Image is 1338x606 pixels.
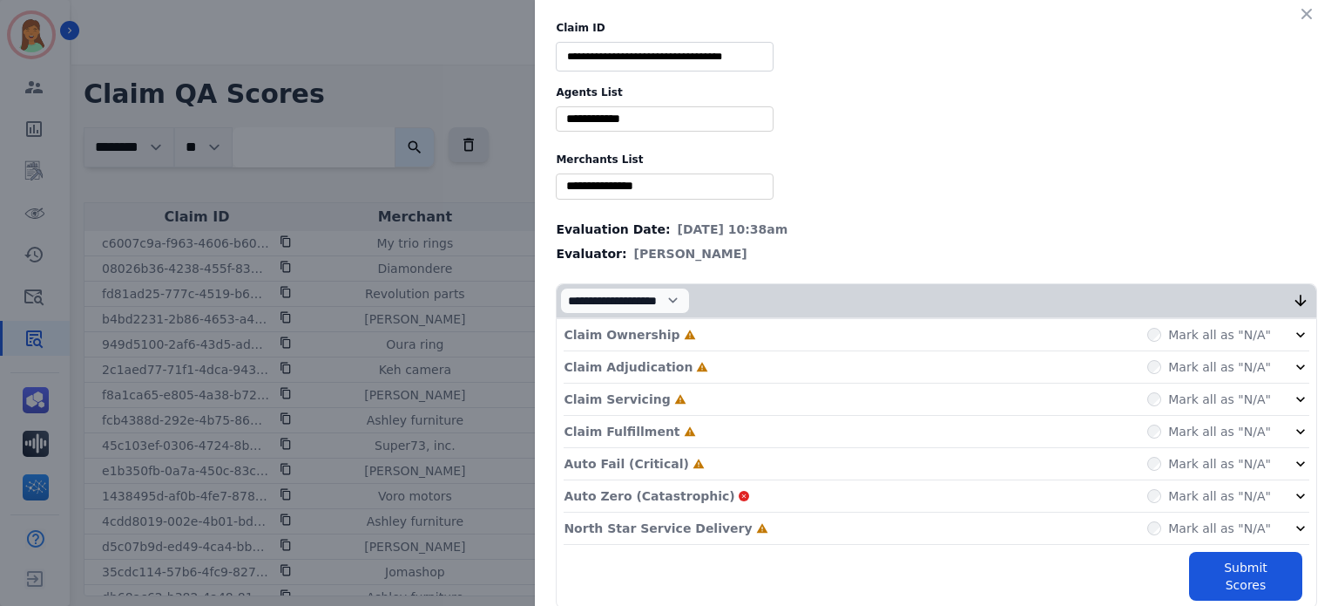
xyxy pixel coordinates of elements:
[564,358,693,376] p: Claim Adjudication
[634,245,747,262] span: [PERSON_NAME]
[1168,520,1271,537] label: Mark all as "N/A"
[564,455,688,473] p: Auto Fail (Critical)
[1168,455,1271,473] label: Mark all as "N/A"
[1168,487,1271,505] label: Mark all as "N/A"
[678,221,788,238] span: [DATE] 10:38am
[1189,552,1302,601] button: Submit Scores
[1168,326,1271,344] label: Mark all as "N/A"
[564,423,679,440] p: Claim Fulfillment
[564,520,752,537] p: North Star Service Delivery
[1168,423,1271,440] label: Mark all as "N/A"
[564,391,670,408] p: Claim Servicing
[556,21,1317,35] label: Claim ID
[556,245,1317,262] div: Evaluator:
[560,110,769,128] ul: selected options
[556,85,1317,99] label: Agents List
[560,177,769,195] ul: selected options
[1168,358,1271,376] label: Mark all as "N/A"
[1168,391,1271,408] label: Mark all as "N/A"
[564,487,734,505] p: Auto Zero (Catastrophic)
[564,326,679,344] p: Claim Ownership
[556,221,1317,238] div: Evaluation Date:
[556,153,1317,167] label: Merchants List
